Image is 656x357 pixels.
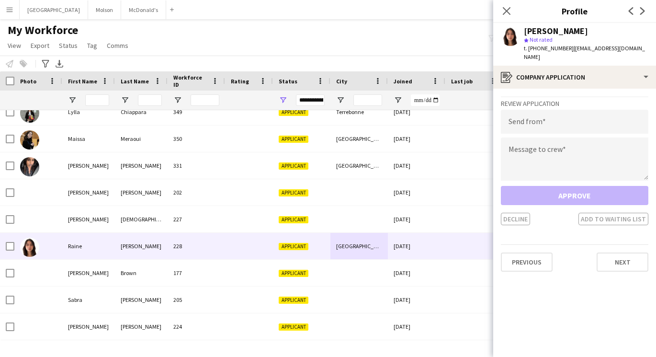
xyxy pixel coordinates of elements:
[168,99,225,125] div: 349
[62,287,115,313] div: Sabra
[493,5,656,17] h3: Profile
[87,41,97,50] span: Tag
[330,126,388,152] div: [GEOGRAPHIC_DATA]
[168,152,225,179] div: 331
[20,238,39,257] img: Raine Davis
[173,96,182,104] button: Open Filter Menu
[524,45,645,60] span: | [EMAIL_ADDRESS][DOMAIN_NAME]
[279,136,308,143] span: Applicant
[191,94,219,106] input: Workforce ID Filter Input
[279,323,308,331] span: Applicant
[121,0,166,19] button: McDonald's
[173,74,208,88] span: Workforce ID
[20,0,88,19] button: [GEOGRAPHIC_DATA]
[168,233,225,259] div: 228
[68,96,77,104] button: Open Filter Menu
[279,109,308,116] span: Applicant
[279,96,287,104] button: Open Filter Menu
[501,99,648,108] h3: Review Application
[62,152,115,179] div: [PERSON_NAME]
[336,78,347,85] span: City
[62,313,115,340] div: [PERSON_NAME]
[279,189,308,196] span: Applicant
[388,152,445,179] div: [DATE]
[388,206,445,232] div: [DATE]
[388,233,445,259] div: [DATE]
[524,45,574,52] span: t. [PHONE_NUMBER]
[40,58,51,69] app-action-btn: Advanced filters
[62,233,115,259] div: Raine
[138,94,162,106] input: Last Name Filter Input
[115,99,168,125] div: Chiappara
[20,78,36,85] span: Photo
[279,297,308,304] span: Applicant
[8,41,21,50] span: View
[279,270,308,277] span: Applicant
[27,39,53,52] a: Export
[493,66,656,89] div: Company application
[353,94,382,106] input: City Filter Input
[501,253,553,272] button: Previous
[530,36,553,43] span: Not rated
[388,126,445,152] div: [DATE]
[88,0,121,19] button: Molson
[597,253,648,272] button: Next
[168,287,225,313] div: 205
[336,96,345,104] button: Open Filter Menu
[83,39,101,52] a: Tag
[388,287,445,313] div: [DATE]
[168,126,225,152] div: 350
[121,96,129,104] button: Open Filter Menu
[4,39,25,52] a: View
[20,157,39,176] img: Miriam Beraki
[31,41,49,50] span: Export
[115,152,168,179] div: [PERSON_NAME]
[54,58,65,69] app-action-btn: Export XLSX
[394,78,412,85] span: Joined
[451,78,473,85] span: Last job
[330,233,388,259] div: [GEOGRAPHIC_DATA]
[115,287,168,313] div: [PERSON_NAME]
[231,78,249,85] span: Rating
[20,130,39,150] img: Maissa Meraoui
[62,179,115,206] div: [PERSON_NAME]
[59,41,78,50] span: Status
[279,78,297,85] span: Status
[115,233,168,259] div: [PERSON_NAME]
[115,206,168,232] div: [DEMOGRAPHIC_DATA]
[68,78,97,85] span: First Name
[388,260,445,286] div: [DATE]
[279,216,308,223] span: Applicant
[8,23,78,37] span: My Workforce
[168,260,225,286] div: 177
[168,206,225,232] div: 227
[388,313,445,340] div: [DATE]
[330,152,388,179] div: [GEOGRAPHIC_DATA]
[62,99,115,125] div: Lylla
[103,39,132,52] a: Comms
[62,126,115,152] div: Maissa
[20,104,39,123] img: Lylla Chiappara
[115,179,168,206] div: [PERSON_NAME]
[388,99,445,125] div: [DATE]
[279,243,308,250] span: Applicant
[55,39,81,52] a: Status
[115,313,168,340] div: [PERSON_NAME]
[279,162,308,170] span: Applicant
[121,78,149,85] span: Last Name
[168,313,225,340] div: 224
[168,179,225,206] div: 202
[115,260,168,286] div: Brown
[330,99,388,125] div: Terrebonne
[62,206,115,232] div: [PERSON_NAME]
[107,41,128,50] span: Comms
[394,96,402,104] button: Open Filter Menu
[115,126,168,152] div: Meraoui
[85,94,109,106] input: First Name Filter Input
[524,27,588,35] div: [PERSON_NAME]
[62,260,115,286] div: [PERSON_NAME]
[388,179,445,206] div: [DATE]
[411,94,440,106] input: Joined Filter Input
